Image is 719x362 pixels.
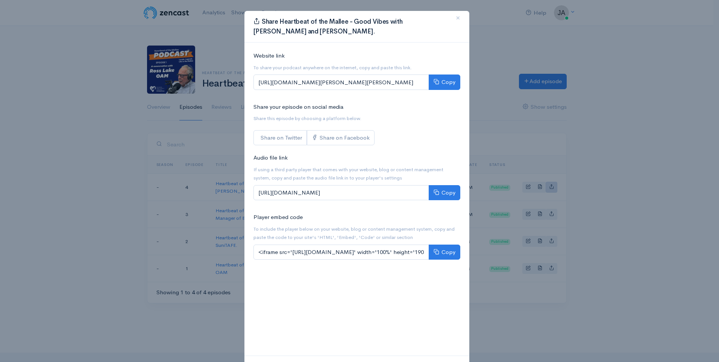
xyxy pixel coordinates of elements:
[253,226,455,241] small: To include the player below on your website, blog or content management system, copy and paste th...
[253,154,288,162] label: Audio file link
[429,245,460,260] button: Copy
[253,103,343,111] label: Share your episode on social media
[253,64,412,71] small: To share your podcast anywhere on the internet, copy and paste this link.
[253,52,285,60] label: Website link
[307,130,375,146] a: Share on Facebook
[253,75,429,90] input: [URL][DOMAIN_NAME][PERSON_NAME][PERSON_NAME]
[447,8,469,29] button: Close
[253,166,443,181] small: If using a third party player that comes with your website, blog or content management system, co...
[253,115,361,122] small: Share this episode by choosing a platform below.
[253,185,429,201] input: [URL][DOMAIN_NAME]
[253,130,375,146] div: Social sharing links
[253,213,303,222] label: Player embed code
[456,12,460,23] span: ×
[429,185,460,201] button: Copy
[526,169,564,179] div: Share episode
[253,18,403,35] span: Share Heartbeat of the Mallee - Good Vibes with [PERSON_NAME] and [PERSON_NAME].
[253,130,307,146] a: Share on Twitter
[253,245,429,260] input: <iframe src='[URL][DOMAIN_NAME]' width='100%' height='190' frameborder='0' scrolling='no' seamles...
[429,75,460,90] button: Copy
